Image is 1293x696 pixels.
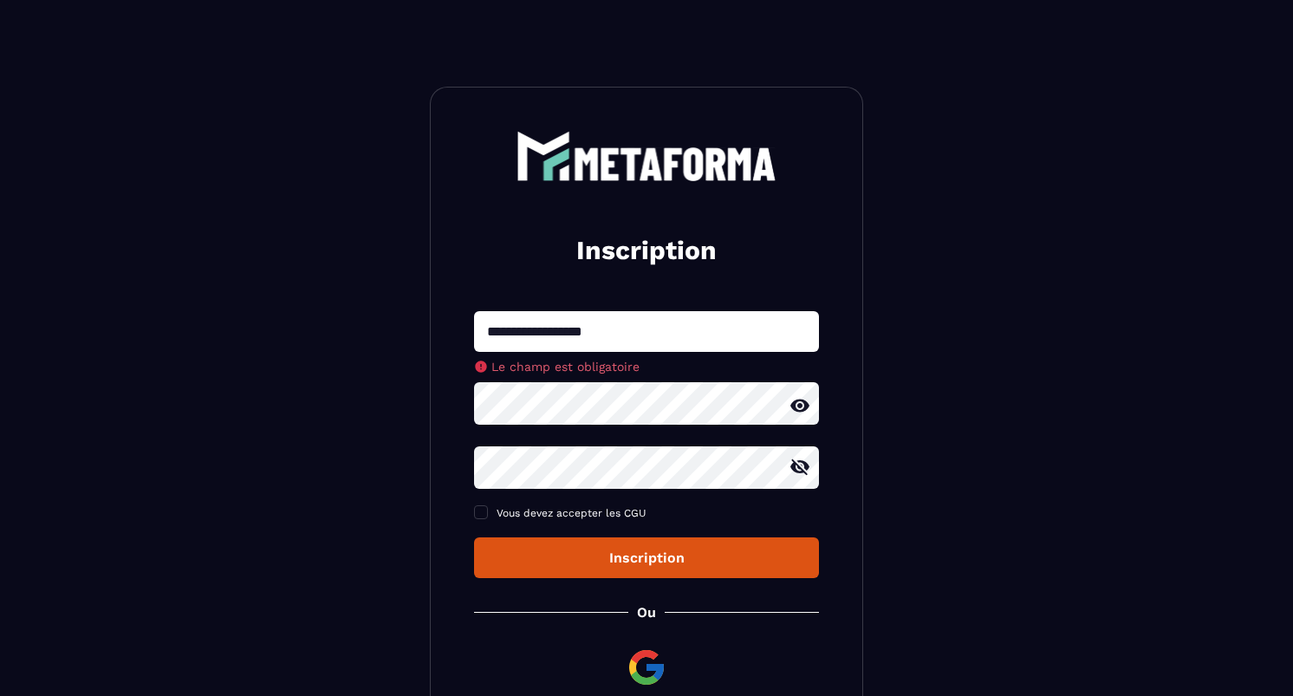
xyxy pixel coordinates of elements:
a: logo [474,131,819,181]
button: Inscription [474,537,819,578]
span: Le champ est obligatoire [491,360,640,374]
p: Ou [637,604,656,621]
h2: Inscription [495,233,798,268]
img: google [626,647,667,688]
div: Inscription [488,550,805,566]
span: Vous devez accepter les CGU [497,507,646,519]
img: logo [517,131,776,181]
